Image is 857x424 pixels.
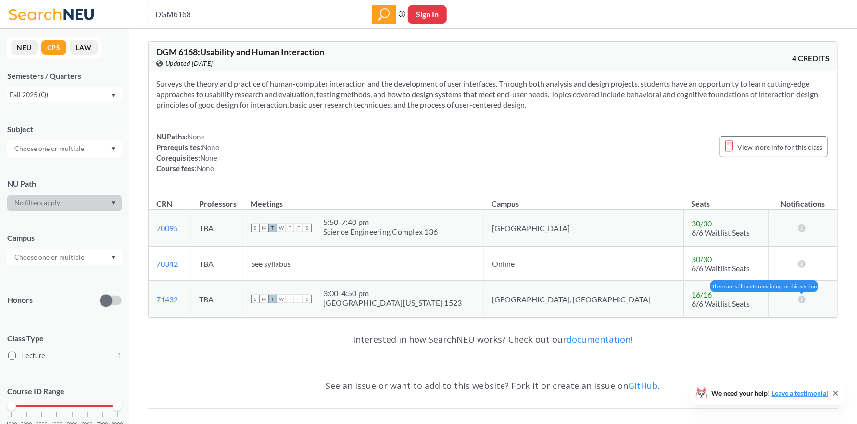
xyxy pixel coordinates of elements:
a: documentation! [567,334,633,345]
div: CRN [156,199,172,209]
span: DGM 6168 : Usability and Human Interaction [156,47,324,57]
svg: Dropdown arrow [111,147,116,151]
span: F [294,295,303,303]
div: NUPaths: Prerequisites: Corequisites: Course fees: [156,131,219,174]
span: T [268,224,277,232]
p: Course ID Range [7,386,122,397]
svg: Dropdown arrow [111,256,116,260]
button: Sign In [408,5,447,24]
div: Dropdown arrow [7,195,122,211]
span: T [286,295,294,303]
button: LAW [70,40,98,55]
div: 3:00 - 4:50 pm [323,288,462,298]
span: 30 / 30 [692,254,712,263]
span: 4 CREDITS [792,53,830,63]
span: 6/6 Waitlist Seats [692,263,750,273]
section: Surveys the theory and practice of human-computer interaction and the development of user interfa... [156,78,830,110]
div: [GEOGRAPHIC_DATA][US_STATE] 1523 [323,298,462,308]
button: CPS [41,40,66,55]
a: Leave a testimonial [771,389,828,397]
input: Choose one or multiple [10,251,90,263]
span: M [260,224,268,232]
span: See syllabus [251,259,291,268]
div: Science Engineering Complex 136 [323,227,438,237]
span: 6/6 Waitlist Seats [692,228,750,237]
span: S [251,295,260,303]
span: Updated [DATE] [165,58,213,69]
span: M [260,295,268,303]
span: S [303,295,312,303]
span: None [200,153,217,162]
a: GitHub [629,380,658,391]
span: None [188,132,205,141]
a: 70342 [156,259,178,268]
div: Dropdown arrow [7,140,122,157]
span: 6/6 Waitlist Seats [692,299,750,308]
button: NEU [11,40,38,55]
th: Seats [684,189,769,210]
span: T [268,295,277,303]
div: Semesters / Quarters [7,71,122,81]
div: Fall 2025 (Q) [10,89,110,100]
td: [GEOGRAPHIC_DATA] [484,210,683,247]
div: NU Path [7,178,122,189]
td: Online [484,247,683,281]
p: Honors [7,295,33,306]
div: 5:50 - 7:40 pm [323,217,438,227]
span: Class Type [7,333,122,344]
span: None [197,164,214,173]
div: Subject [7,124,122,135]
span: None [202,143,219,151]
span: W [277,224,286,232]
a: 70095 [156,224,178,233]
span: W [277,295,286,303]
span: View more info for this class [737,141,822,153]
span: S [303,224,312,232]
th: Notifications [769,189,837,210]
input: Class, professor, course number, "phrase" [154,6,365,23]
div: Interested in how SearchNEU works? Check out our [148,325,838,353]
svg: Dropdown arrow [111,94,116,98]
div: Campus [7,233,122,243]
td: TBA [191,247,243,281]
td: TBA [191,281,243,318]
td: TBA [191,210,243,247]
th: Professors [191,189,243,210]
span: 30 / 30 [692,219,712,228]
svg: Dropdown arrow [111,201,116,205]
input: Choose one or multiple [10,143,90,154]
td: [GEOGRAPHIC_DATA], [GEOGRAPHIC_DATA] [484,281,683,318]
div: magnifying glass [372,5,396,24]
span: 16 / 16 [692,290,712,299]
span: F [294,224,303,232]
svg: magnifying glass [378,8,390,21]
div: See an issue or want to add to this website? Fork it or create an issue on . [148,372,838,399]
div: Dropdown arrow [7,249,122,265]
label: Lecture [8,349,122,362]
span: S [251,224,260,232]
span: We need your help! [711,390,828,397]
span: 1 [118,350,122,361]
div: Fall 2025 (Q)Dropdown arrow [7,87,122,102]
span: T [286,224,294,232]
th: Campus [484,189,683,210]
a: 71432 [156,295,178,304]
th: Meetings [243,189,484,210]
